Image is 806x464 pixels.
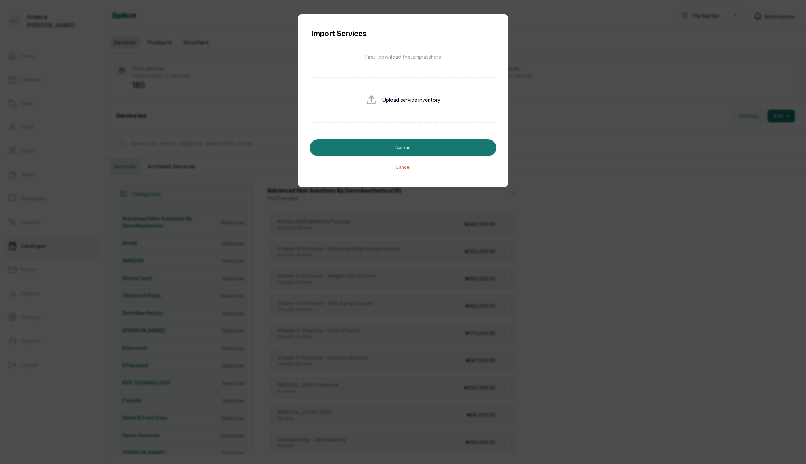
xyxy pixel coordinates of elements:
h1: Import Services [311,28,366,39]
button: Cancel [396,165,410,170]
span: template [410,54,431,60]
a: First, download thetemplatehere [365,53,441,60]
p: Upload service inventory [382,96,440,103]
p: First, download the here [365,53,441,60]
button: Upload [310,139,496,156]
